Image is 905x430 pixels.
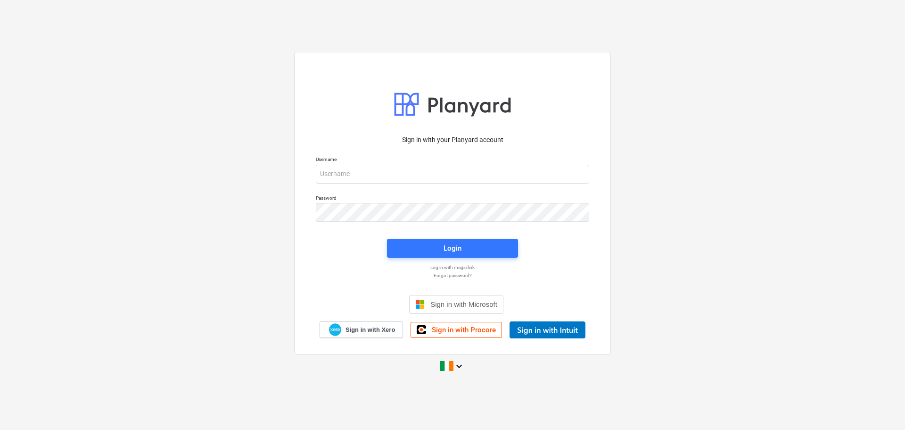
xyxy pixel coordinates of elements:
a: Sign in with Xero [320,321,403,338]
a: Log in with magic link [311,264,594,270]
p: Username [316,156,589,164]
input: Username [316,165,589,184]
span: Sign in with Xero [346,326,395,334]
span: Sign in with Microsoft [430,300,497,308]
i: keyboard_arrow_down [453,361,465,372]
div: Login [444,242,461,254]
p: Password [316,195,589,203]
a: Sign in with Procore [411,322,502,338]
button: Login [387,239,518,258]
a: Forgot password? [311,272,594,278]
img: Microsoft logo [415,300,425,309]
span: Sign in with Procore [432,326,496,334]
p: Sign in with your Planyard account [316,135,589,145]
img: Xero logo [329,323,341,336]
